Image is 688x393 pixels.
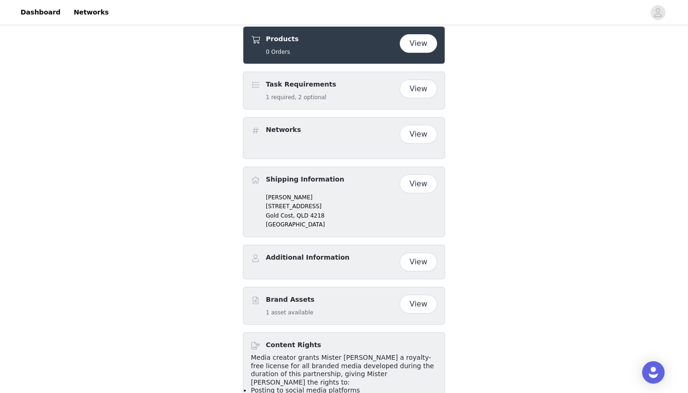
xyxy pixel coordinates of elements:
[642,361,665,384] div: Open Intercom Messenger
[266,34,299,44] h4: Products
[266,125,301,135] h4: Networks
[243,245,445,279] div: Additional Information
[266,93,336,102] h5: 1 required, 2 optional
[266,48,299,56] h5: 0 Orders
[266,253,350,262] h4: Additional Information
[243,72,445,109] div: Task Requirements
[400,175,437,193] button: View
[15,2,66,23] a: Dashboard
[400,80,437,98] button: View
[400,34,437,53] button: View
[243,117,445,159] div: Networks
[297,212,308,219] span: QLD
[266,193,437,202] p: [PERSON_NAME]
[243,26,445,64] div: Products
[251,354,434,386] span: Media creator grants Mister [PERSON_NAME] a royalty-free license for all branded media developed ...
[243,287,445,325] div: Brand Assets
[400,295,437,313] button: View
[266,308,315,317] h5: 1 asset available
[266,295,315,305] h4: Brand Assets
[400,125,437,144] button: View
[243,167,445,237] div: Shipping Information
[68,2,114,23] a: Networks
[266,80,336,89] h4: Task Requirements
[266,175,344,184] h4: Shipping Information
[400,253,437,271] button: View
[653,5,662,20] div: avatar
[266,202,437,211] p: [STREET_ADDRESS]
[266,220,437,229] p: [GEOGRAPHIC_DATA]
[266,340,321,350] h4: Content Rights
[310,212,325,219] span: 4218
[266,212,295,219] span: Gold Cost,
